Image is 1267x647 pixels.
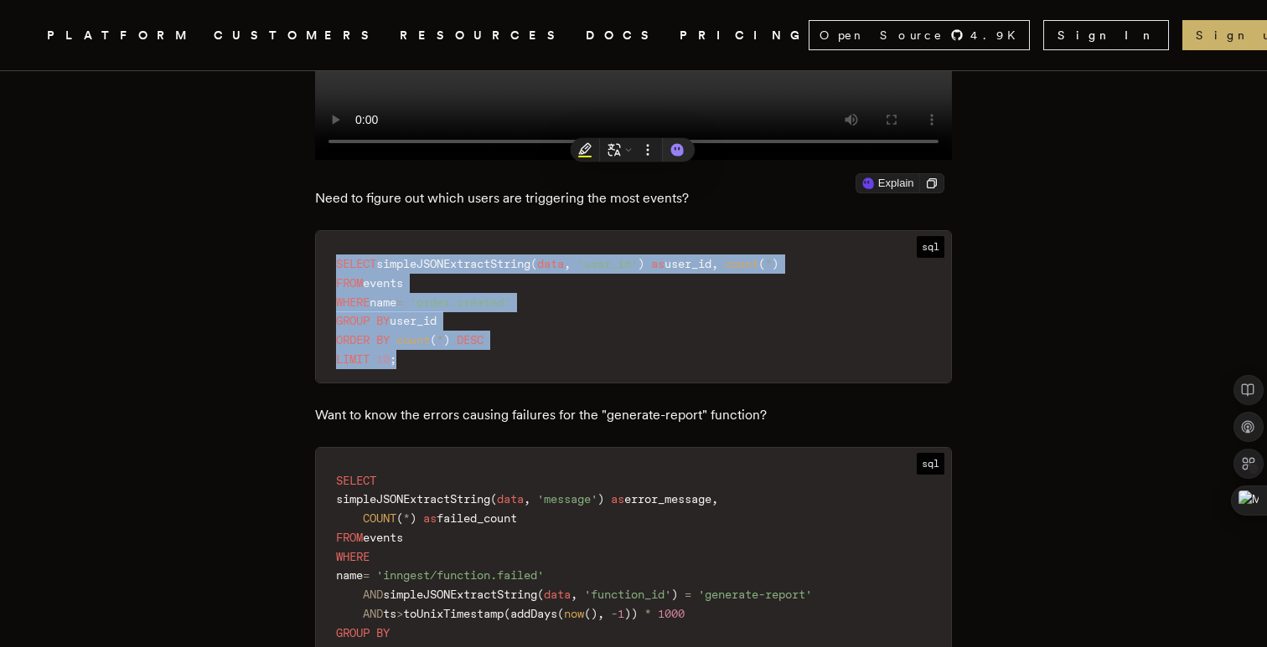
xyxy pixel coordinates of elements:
span: , [571,588,577,601]
span: sql [917,236,944,258]
span: ( [557,607,564,620]
span: , [711,257,718,270]
a: Sign In [1043,20,1169,50]
span: = [363,568,370,582]
span: events [363,531,403,544]
span: AND [363,607,383,620]
span: ; [390,352,396,366]
span: ) [624,607,631,620]
span: , [711,492,718,506]
span: ( [396,511,403,525]
span: 'generate-report' [698,588,812,601]
span: addDays [510,607,557,620]
span: 'inngest/function.failed' [376,568,544,582]
span: FROM [336,531,363,544]
a: PRICING [680,25,809,46]
span: WHERE [336,550,370,563]
span: Open Source [820,27,944,44]
span: 'function_id' [584,588,671,601]
span: ) [443,333,450,347]
span: failed_count [437,511,517,525]
span: ) [638,257,644,270]
span: as [423,511,437,525]
span: simpleJSONExtractString [336,492,490,506]
span: , [564,257,571,270]
span: as [611,492,624,506]
span: ts [383,607,396,620]
span: name [336,568,363,582]
span: GROUP [336,314,370,327]
span: SELECT [336,474,376,487]
span: COUNT [363,511,396,525]
span: FROM [336,276,363,290]
button: PLATFORM [47,25,194,46]
span: events [363,276,403,290]
span: 'order.created' [410,295,510,309]
span: = [685,588,691,601]
span: , [524,492,530,506]
span: ) [671,588,678,601]
span: 'user_id' [577,257,638,270]
span: user_id [390,314,437,327]
span: data [497,492,524,506]
span: = [396,295,403,309]
span: toUnixTimestamp [403,607,504,620]
span: simpleJSONExtractString [376,257,530,270]
span: ( [537,588,544,601]
span: simpleJSONExtractString [383,588,537,601]
span: user_id [665,257,711,270]
span: now [564,607,584,620]
span: LIMIT [336,352,370,366]
span: GROUP [336,626,370,639]
span: AND [363,588,383,601]
span: ) [410,511,416,525]
span: 1000 [658,607,685,620]
span: - [611,607,618,620]
button: RESOURCES [400,25,566,46]
span: ( [758,257,765,270]
span: error_message [624,492,711,506]
span: > [396,607,403,620]
span: as [651,257,665,270]
span: ) [631,607,638,620]
span: ) [597,492,604,506]
span: count [396,333,430,347]
span: SELECT [336,257,376,270]
span: data [537,257,564,270]
span: , [597,607,604,620]
span: BY [376,314,390,327]
span: 10 [376,352,390,366]
span: ( [430,333,437,347]
span: DESC [457,333,484,347]
span: 1 [618,607,624,620]
span: ( [530,257,537,270]
p: Want to know the errors causing failures for the "generate-report" function? [315,403,952,427]
span: BY [376,626,390,639]
span: count [725,257,758,270]
a: CUSTOMERS [214,25,380,46]
span: ( [584,607,591,620]
span: 'message' [537,492,597,506]
span: data [544,588,571,601]
p: Need to figure out which users are triggering the most events? [315,187,952,210]
span: ( [504,607,510,620]
span: WHERE [336,295,370,309]
span: BY [376,333,390,347]
span: 4.9 K [970,27,1026,44]
span: ) [772,257,778,270]
span: ORDER [336,333,370,347]
span: sql [917,453,944,475]
span: ( [490,492,497,506]
span: ) [591,607,597,620]
a: DOCS [586,25,659,46]
span: name [370,295,396,309]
